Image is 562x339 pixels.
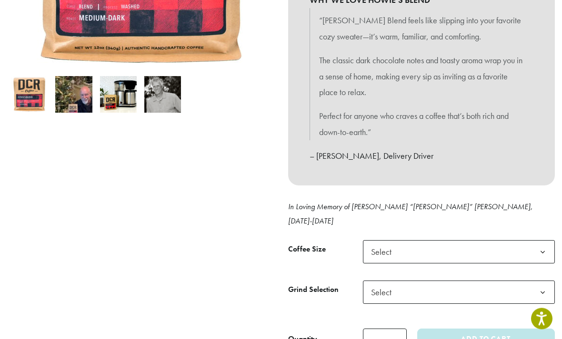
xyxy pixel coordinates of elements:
span: Select [363,241,555,264]
span: Select [367,243,401,262]
img: Howie Heyer [144,77,181,113]
span: Select [367,283,401,302]
p: Perfect for anyone who craves a coffee that’s both rich and down-to-earth.” [319,108,524,141]
label: Grind Selection [288,283,363,297]
p: – [PERSON_NAME], Delivery Driver [310,148,533,165]
img: Howie's Blend - Image 3 [100,77,137,113]
img: Howie's Blend - Image 2 [55,77,92,113]
em: In Loving Memory of [PERSON_NAME] “[PERSON_NAME]” [PERSON_NAME], [DATE]-[DATE] [288,202,532,226]
p: “[PERSON_NAME] Blend feels like slipping into your favorite cozy sweater—it’s warm, familiar, and... [319,13,524,45]
label: Coffee Size [288,243,363,257]
span: Select [363,281,555,304]
img: Howie's Blend [11,77,48,113]
p: The classic dark chocolate notes and toasty aroma wrap you in a sense of home, making every sip a... [319,53,524,101]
